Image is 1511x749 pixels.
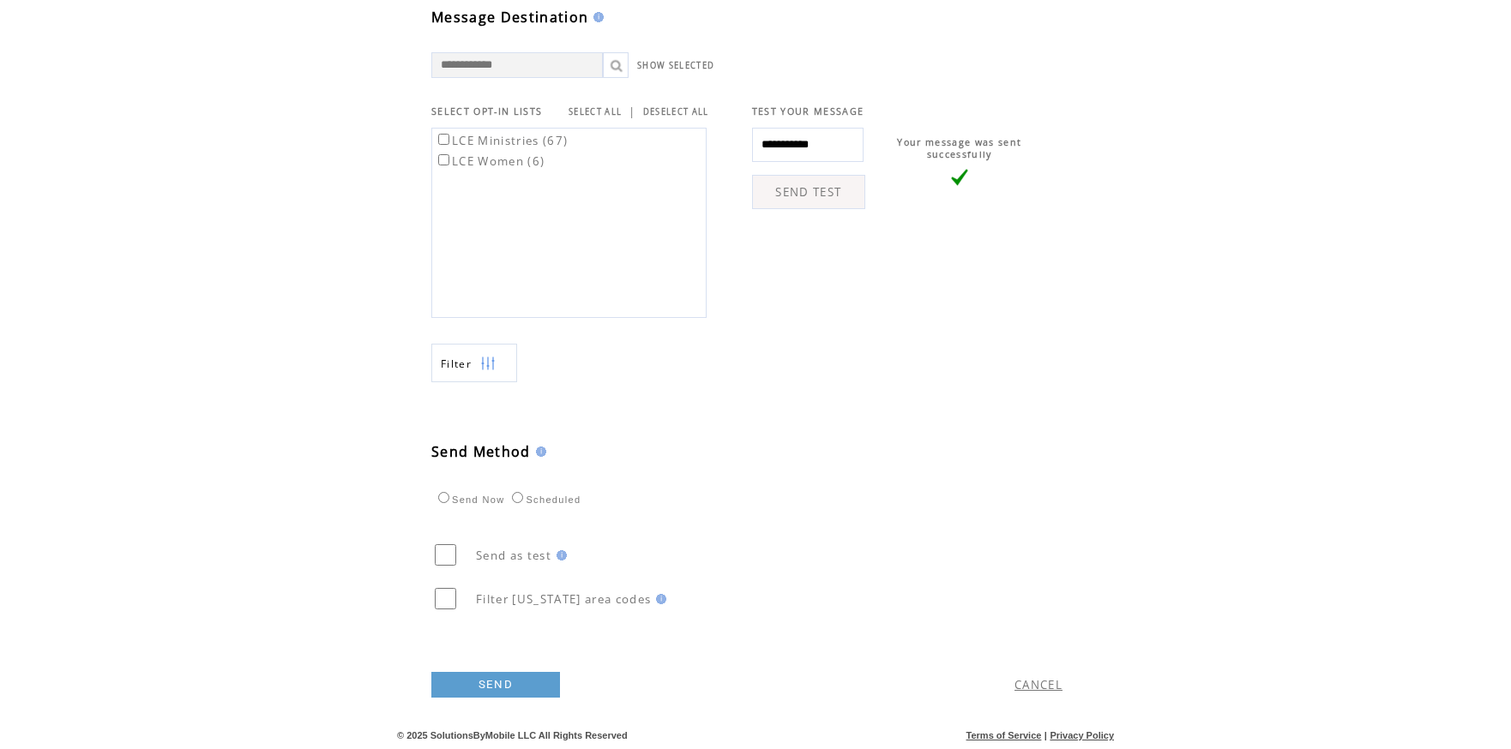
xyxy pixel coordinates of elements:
img: filters.png [480,345,496,383]
span: SELECT OPT-IN LISTS [431,105,542,117]
label: LCE Women (6) [435,153,545,169]
span: | [1044,730,1047,740]
img: help.gif [651,594,666,604]
span: © 2025 SolutionsByMobile LLC All Rights Reserved [397,730,628,740]
span: Your message was sent successfully [897,136,1021,160]
input: Send Now [438,492,449,503]
label: LCE Ministries (67) [435,133,568,148]
span: Send as test [476,548,551,563]
span: TEST YOUR MESSAGE [752,105,864,117]
a: SHOW SELECTED [637,60,714,71]
span: Send Method [431,442,531,461]
a: SELECT ALL [569,106,622,117]
label: Scheduled [508,494,581,505]
span: | [629,104,635,119]
span: Show filters [441,357,472,371]
a: Filter [431,344,517,382]
img: vLarge.png [951,169,968,186]
input: LCE Ministries (67) [438,134,449,145]
img: help.gif [588,12,604,22]
a: CANCEL [1014,677,1063,692]
a: Terms of Service [966,730,1042,740]
a: Privacy Policy [1050,730,1114,740]
label: Send Now [434,494,504,505]
input: Scheduled [512,492,523,503]
span: Message Destination [431,8,588,27]
img: help.gif [531,446,546,457]
a: SEND TEST [752,175,865,209]
input: LCE Women (6) [438,154,449,165]
a: SEND [431,672,560,698]
a: DESELECT ALL [643,106,709,117]
span: Filter [US_STATE] area codes [476,591,651,607]
img: help.gif [551,550,567,560]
